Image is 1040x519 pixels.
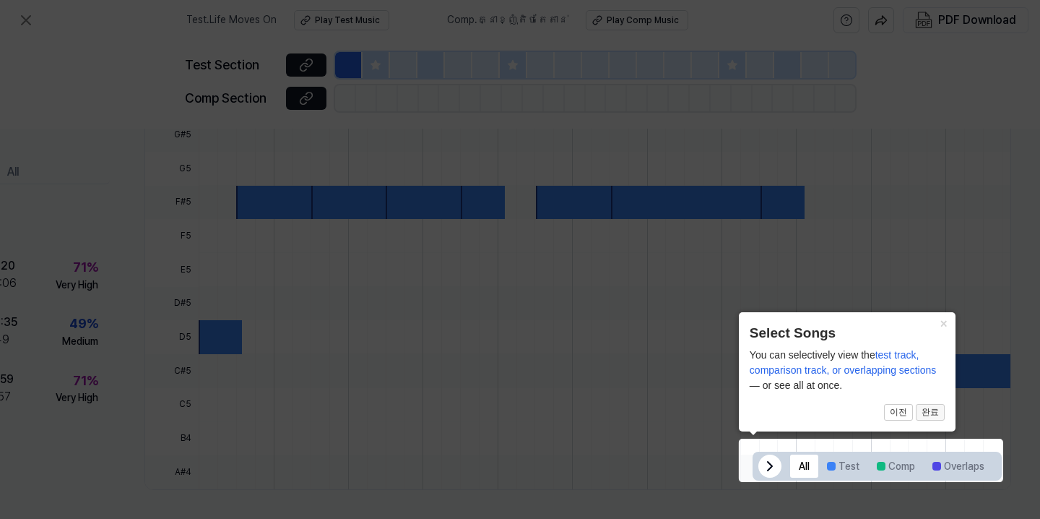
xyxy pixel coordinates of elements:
button: 이전 [884,404,913,421]
button: Test [818,455,868,478]
div: You can selectively view the — or see all at once. [750,348,945,393]
button: Comp [868,455,924,478]
button: Close [932,312,955,333]
button: Overlaps [924,455,993,478]
button: 완료 [916,404,945,421]
span: test track, comparison track, or overlapping sections [750,349,936,376]
header: Select Songs [750,323,945,344]
button: All [790,455,818,478]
